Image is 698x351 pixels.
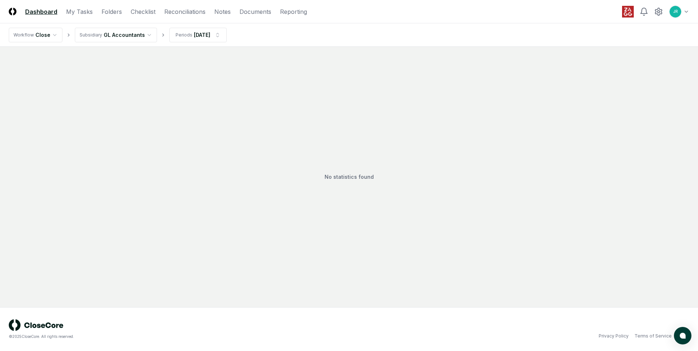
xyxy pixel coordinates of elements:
button: atlas-launcher [674,327,691,344]
div: [DATE] [194,31,210,39]
div: © 2025 CloseCore. All rights reserved. [9,334,349,339]
img: Logo [9,8,16,15]
img: ZAGG logo [622,6,634,18]
a: Terms of Service [634,333,672,339]
button: Periods[DATE] [169,28,227,42]
img: logo [9,319,64,331]
a: Checklist [131,7,156,16]
span: JR [673,9,678,14]
div: Workflow [14,32,34,38]
a: Documents [239,7,271,16]
a: Reporting [280,7,307,16]
a: Notes [214,7,231,16]
a: Dashboard [25,7,57,16]
nav: breadcrumb [9,28,227,42]
div: No statistics found [9,55,689,298]
div: Periods [176,32,192,38]
div: Subsidiary [80,32,102,38]
a: Reconciliations [164,7,206,16]
a: Privacy Policy [599,333,629,339]
a: Folders [101,7,122,16]
button: JR [669,5,682,18]
a: My Tasks [66,7,93,16]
